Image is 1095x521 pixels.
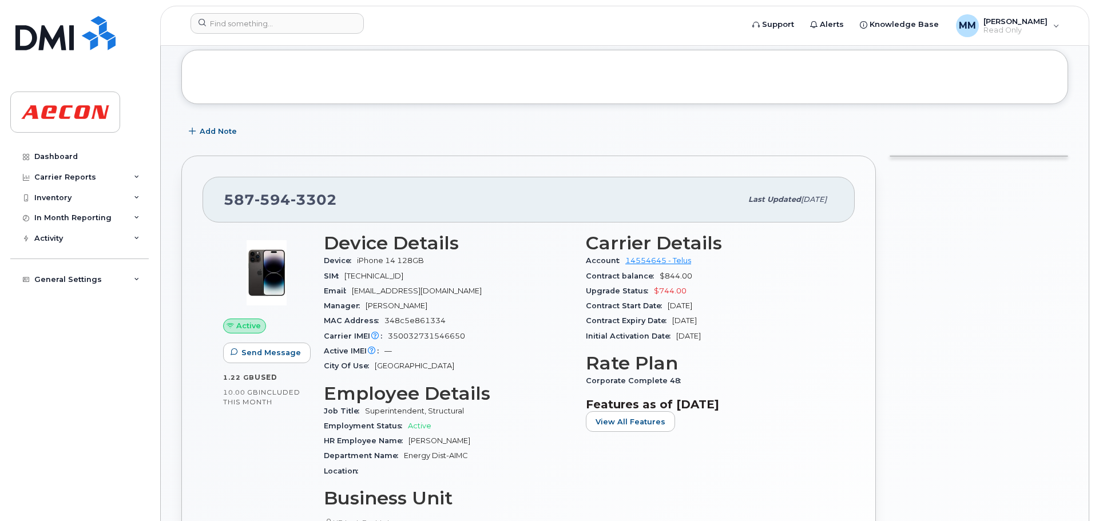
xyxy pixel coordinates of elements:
[959,19,976,33] span: MM
[324,436,408,445] span: HR Employee Name
[324,256,357,265] span: Device
[586,332,676,340] span: Initial Activation Date
[870,19,939,30] span: Knowledge Base
[762,19,794,30] span: Support
[586,316,672,325] span: Contract Expiry Date
[181,121,247,142] button: Add Note
[748,195,801,204] span: Last updated
[983,17,1048,26] span: [PERSON_NAME]
[586,411,675,432] button: View All Features
[586,272,660,280] span: Contract balance
[948,14,1068,37] div: Maricris Molina
[586,233,834,253] h3: Carrier Details
[324,272,344,280] span: SIM
[223,388,300,407] span: included this month
[586,397,834,411] h3: Features as of [DATE]
[324,233,572,253] h3: Device Details
[672,316,697,325] span: [DATE]
[191,13,364,34] input: Find something...
[241,347,301,358] span: Send Message
[291,191,337,208] span: 3302
[324,301,366,310] span: Manager
[654,287,687,295] span: $744.00
[384,316,446,325] span: 348c5e861334
[324,407,365,415] span: Job Title
[586,256,625,265] span: Account
[324,421,408,430] span: Employment Status
[255,191,291,208] span: 594
[586,353,834,373] h3: Rate Plan
[224,191,337,208] span: 587
[232,238,301,307] img: image20231002-3703462-njx0qo.jpeg
[352,287,482,295] span: [EMAIL_ADDRESS][DOMAIN_NAME]
[375,361,454,370] span: [GEOGRAPHIC_DATA]
[344,272,403,280] span: [TECHNICAL_ID]
[586,287,654,295] span: Upgrade Status
[255,373,277,381] span: used
[388,332,465,340] span: 350032731546650
[200,126,237,137] span: Add Note
[625,256,691,265] a: 14554645 - Telus
[324,488,572,508] h3: Business Unit
[820,19,844,30] span: Alerts
[852,13,947,36] a: Knowledge Base
[223,373,255,381] span: 1.22 GB
[324,287,352,295] span: Email
[660,272,692,280] span: $844.00
[324,316,384,325] span: MAC Address
[586,301,668,310] span: Contract Start Date
[324,467,364,475] span: Location
[223,388,259,396] span: 10.00 GB
[802,13,852,36] a: Alerts
[366,301,427,310] span: [PERSON_NAME]
[236,320,261,331] span: Active
[324,451,404,460] span: Department Name
[357,256,424,265] span: iPhone 14 128GB
[586,376,687,385] span: Corporate Complete 48
[324,383,572,404] h3: Employee Details
[668,301,692,310] span: [DATE]
[676,332,701,340] span: [DATE]
[408,421,431,430] span: Active
[801,195,827,204] span: [DATE]
[223,343,311,363] button: Send Message
[408,436,470,445] span: [PERSON_NAME]
[744,13,802,36] a: Support
[596,416,665,427] span: View All Features
[404,451,468,460] span: Energy Dist-AIMC
[324,332,388,340] span: Carrier IMEI
[365,407,464,415] span: Superintendent, Structural
[324,361,375,370] span: City Of Use
[324,347,384,355] span: Active IMEI
[384,347,392,355] span: —
[983,26,1048,35] span: Read Only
